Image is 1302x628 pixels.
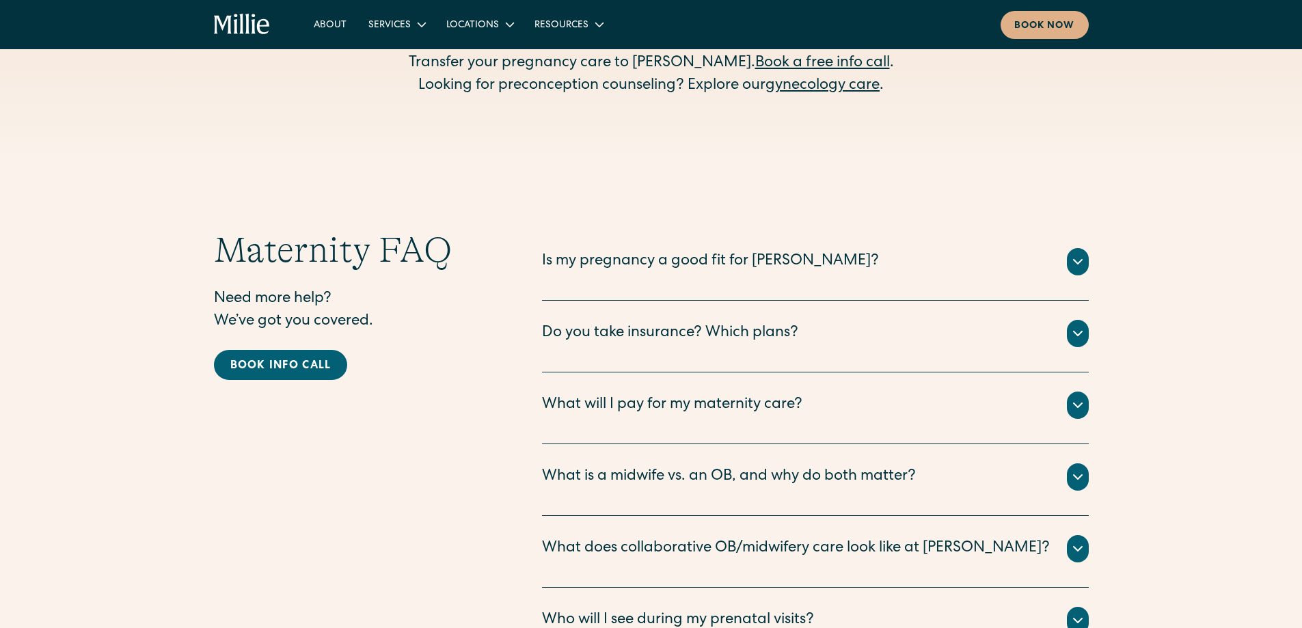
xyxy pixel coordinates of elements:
div: Resources [534,18,588,33]
div: Services [357,13,435,36]
div: Locations [435,13,524,36]
a: gynecology care [765,79,880,94]
div: Do you take insurance? Which plans? [542,323,798,345]
div: What will I pay for my maternity care? [542,394,802,417]
div: Book info call [230,358,331,374]
div: Is my pregnancy a good fit for [PERSON_NAME]? [542,251,879,273]
div: What is a midwife vs. an OB, and why do both matter? [542,466,916,489]
div: Book now [1014,19,1075,33]
a: About [303,13,357,36]
div: Resources [524,13,613,36]
a: home [214,14,271,36]
div: Looking for preconception counseling? Explore our . [389,75,914,98]
div: Locations [446,18,499,33]
div: Services [368,18,411,33]
p: Need more help? We’ve got you covered. [214,288,487,333]
div: Transfer your pregnancy care to [PERSON_NAME]. . [389,53,914,75]
a: Book a free info call [755,56,890,71]
a: Book info call [214,350,348,380]
h2: Maternity FAQ [214,229,487,271]
div: What does collaborative OB/midwifery care look like at [PERSON_NAME]? [542,538,1050,560]
a: Book now [1001,11,1089,39]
